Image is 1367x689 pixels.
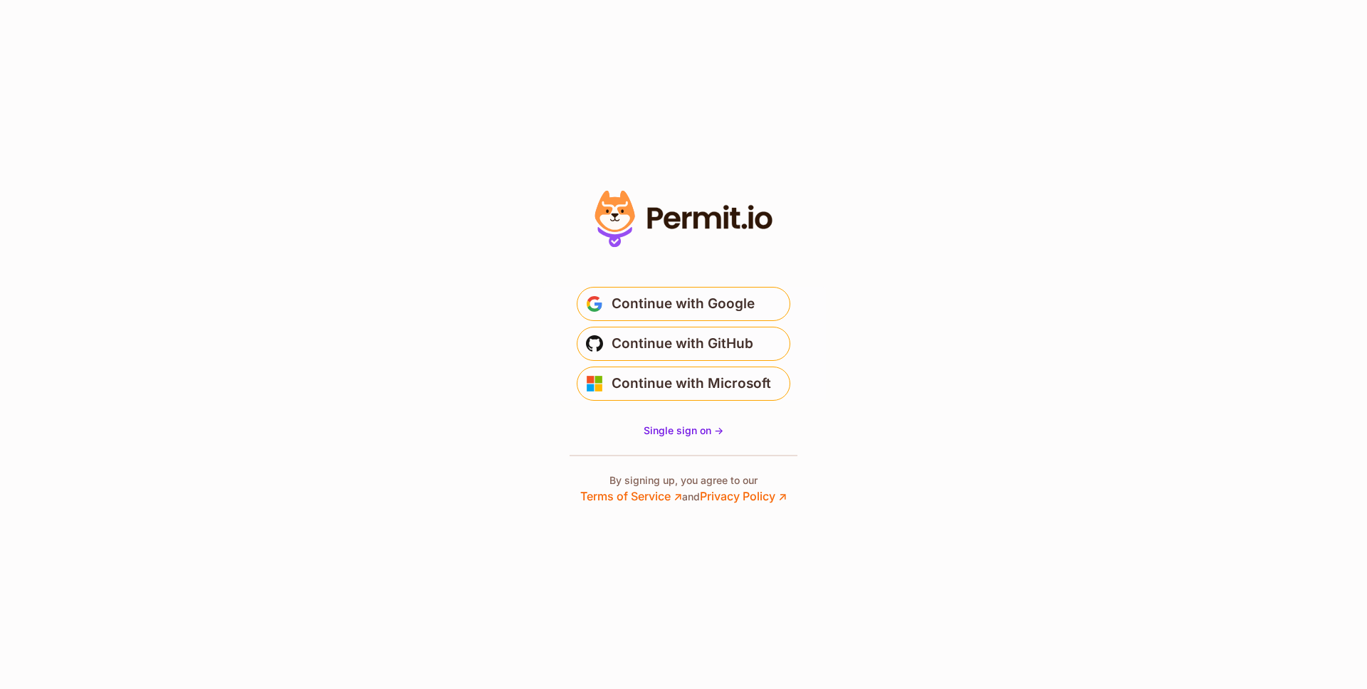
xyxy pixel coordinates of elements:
a: Single sign on -> [644,424,723,438]
span: Continue with GitHub [612,332,753,355]
span: Continue with Google [612,293,755,315]
a: Terms of Service ↗ [580,489,682,503]
span: Continue with Microsoft [612,372,771,395]
button: Continue with Microsoft [577,367,790,401]
p: By signing up, you agree to our and [580,473,787,505]
a: Privacy Policy ↗ [700,489,787,503]
span: Single sign on -> [644,424,723,436]
button: Continue with Google [577,287,790,321]
button: Continue with GitHub [577,327,790,361]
